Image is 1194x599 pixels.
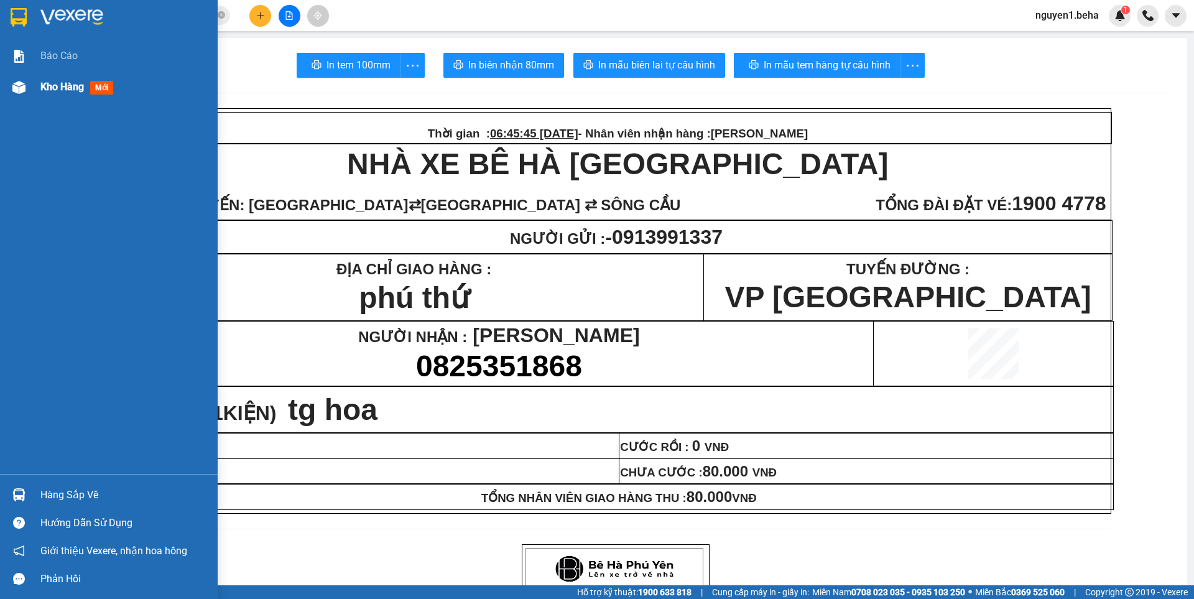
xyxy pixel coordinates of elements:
button: more [900,53,925,78]
span: 06:45:45 [DATE] [114,21,203,34]
span: nguyen1.beha [1025,7,1109,23]
span: [PERSON_NAME] [711,127,808,140]
span: [GEOGRAPHIC_DATA] ⇄ SÔNG CẦU [421,197,681,213]
button: caret-down [1165,5,1187,27]
span: mới [90,81,113,95]
span: close-circle [218,11,225,19]
span: VP [GEOGRAPHIC_DATA] [724,281,1091,313]
span: 80.000 [703,463,748,480]
span: | [701,585,703,599]
span: ⚪️ [968,590,972,595]
div: Phản hồi [40,570,208,588]
span: more [400,58,424,73]
span: Kho hàng [40,81,84,93]
span: 06:45:45 [DATE] [490,127,578,140]
img: icon-new-feature [1114,10,1126,21]
span: phú thứ [359,281,469,314]
button: file-add [279,5,300,27]
span: Cung cấp máy in - giấy in: [712,585,809,599]
span: tg hoa [288,393,377,426]
span: file-add [285,11,294,20]
span: message [13,573,25,585]
span: 0825351868 [416,350,582,383]
span: [PERSON_NAME] [145,34,243,47]
span: VNĐ [687,491,757,504]
span: TỔNG NHÂN VIÊN GIAO HÀNG THU : [481,491,757,504]
span: Giới thiệu Vexere, nhận hoa hồng [40,543,187,559]
span: ⇄ [409,197,421,213]
span: 0 [692,437,700,454]
img: warehouse-icon [12,488,25,501]
span: Thời gian : - Nhân viên nhận hàng : [428,127,808,140]
button: printerIn mẫu tem hàng tự cấu hình [734,53,900,78]
strong: NHÀ XE BÊ HÀ [GEOGRAPHIC_DATA] [347,147,888,180]
span: printer [312,60,322,72]
span: copyright [1125,588,1134,597]
strong: ĐỊA CHỈ GIAO HÀNG : [336,261,491,277]
span: CHƯA CƯỚC : [620,466,777,479]
span: plus [256,11,265,20]
span: close-circle [218,10,225,22]
span: notification [13,545,25,557]
span: more [900,58,924,73]
div: Hướng dẫn sử dụng [40,514,208,532]
span: TỔNG ĐÀI ĐẶT VÉ: [876,197,1012,213]
button: printerIn tem 100mm [297,53,400,78]
span: printer [453,60,463,72]
span: VNĐ [700,440,729,453]
img: phone-icon [1142,10,1154,21]
span: caret-down [1170,10,1182,21]
strong: 1900 633 818 [638,587,692,597]
span: Miền Nam [812,585,965,599]
span: Miền Bắc [975,585,1065,599]
strong: 0708 023 035 - 0935 103 250 [851,587,965,597]
span: - [605,226,723,248]
span: 80.000 [687,488,732,505]
button: aim [307,5,329,27]
span: NGƯỜI GỬI : [510,230,727,247]
sup: 1 [1121,6,1130,14]
button: more [400,53,425,78]
button: printerIn biên nhận 80mm [443,53,564,78]
span: In mẫu biên lai tự cấu hình [598,57,715,73]
span: 1900 4778 [1012,192,1106,215]
strong: 0369 525 060 [1011,587,1065,597]
span: | [1074,585,1076,599]
span: printer [583,60,593,72]
div: Hàng sắp về [40,486,208,504]
span: [PERSON_NAME] [473,324,639,346]
span: In biên nhận 80mm [468,57,554,73]
span: KIỆN) [223,402,277,424]
span: Hỗ trợ kỹ thuật: [577,585,692,599]
span: In tem 100mm [326,57,391,73]
span: NGƯỜI NHẬN : [358,328,467,345]
span: VNĐ [748,466,777,479]
img: logo-vxr [11,8,27,27]
span: question-circle [13,517,25,529]
img: warehouse-icon [12,81,25,94]
span: Thời gian : - Nhân viên nhận hàng : [52,21,335,47]
span: Báo cáo [40,48,78,63]
button: printerIn mẫu biên lai tự cấu hình [573,53,725,78]
span: In mẫu tem hàng tự cấu hình [764,57,891,73]
span: printer [749,60,759,72]
span: TUYẾN ĐƯỜNG : [846,261,970,277]
span: 1 [1123,6,1127,14]
span: CƯỚC RỒI : [620,440,729,453]
span: 0913991337 [612,226,723,248]
button: plus [249,5,271,27]
span: aim [313,11,322,20]
img: solution-icon [12,50,25,63]
span: TUYẾN: [GEOGRAPHIC_DATA] [190,197,408,213]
